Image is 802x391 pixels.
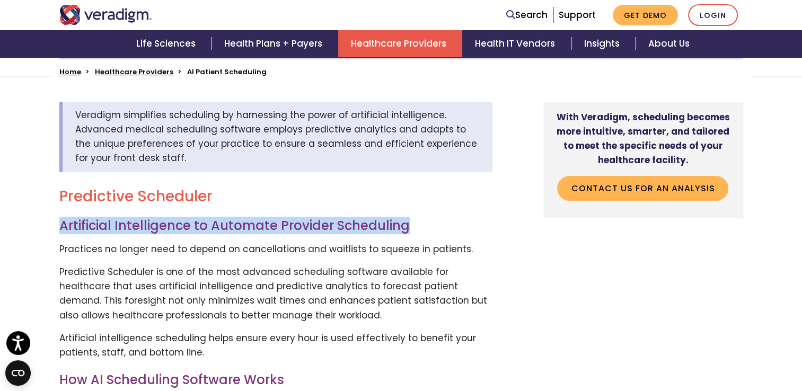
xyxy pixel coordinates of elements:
[95,67,173,77] a: Healthcare Providers
[557,176,728,200] a: Contact us for an Analysis
[59,372,492,388] h3: How AI Scheduling Software Works
[613,5,678,25] a: Get Demo
[59,242,492,256] p: Practices no longer need to depend on cancellations and waitlists to squeeze in patients.
[59,5,152,25] img: Veradigm logo
[124,30,211,57] a: Life Sciences
[59,331,492,360] p: Artificial intelligence scheduling helps ensure every hour is used effectively to benefit your pa...
[59,218,492,234] h3: Artificial Intelligence to Automate Provider Scheduling
[211,30,338,57] a: Health Plans + Payers
[571,30,636,57] a: Insights
[688,4,738,26] a: Login
[5,360,31,386] button: Open CMP widget
[75,109,477,165] span: Veradigm simplifies scheduling by harnessing the power of artificial intelligence. Advanced medic...
[462,30,571,57] a: Health IT Vendors
[338,30,462,57] a: Healthcare Providers
[559,8,596,21] a: Support
[59,67,81,77] a: Home
[556,111,729,167] strong: With Veradigm, scheduling becomes more intuitive, smarter, and tailored to meet the specific need...
[506,8,548,22] a: Search
[636,30,702,57] a: About Us
[59,265,492,323] p: Predictive Scheduler is one of the most advanced scheduling software available for healthcare tha...
[59,188,492,206] h2: Predictive Scheduler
